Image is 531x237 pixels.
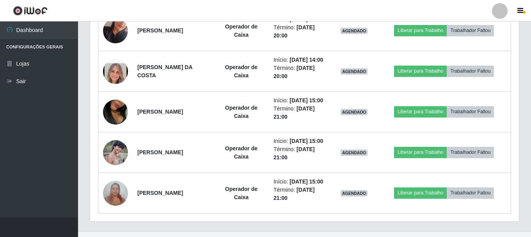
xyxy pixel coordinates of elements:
button: Liberar para Trabalho [394,106,447,117]
img: 1724780126479.jpeg [103,9,128,53]
button: Liberar para Trabalho [394,25,447,36]
time: [DATE] 15:00 [289,178,323,185]
img: 1617198337870.jpeg [103,140,128,165]
li: Início: [273,137,326,145]
button: Trabalhador Faltou [447,25,494,36]
strong: [PERSON_NAME] DA COSTA [137,64,192,78]
span: AGENDADO [341,109,368,115]
button: Trabalhador Faltou [447,187,494,198]
button: Trabalhador Faltou [447,66,494,77]
button: Trabalhador Faltou [447,106,494,117]
strong: [PERSON_NAME] [137,190,183,196]
time: [DATE] 15:00 [289,97,323,103]
img: CoreUI Logo [13,6,48,16]
li: Término: [273,23,326,40]
time: [DATE] 14:00 [289,57,323,63]
strong: Operador de Caixa [225,23,258,38]
li: Término: [273,186,326,202]
strong: Operador de Caixa [225,186,258,200]
button: Liberar para Trabalho [394,187,447,198]
img: 1743360522748.jpeg [103,53,128,89]
button: Liberar para Trabalho [394,147,447,158]
strong: Operador de Caixa [225,105,258,119]
li: Início: [273,178,326,186]
li: Início: [273,56,326,64]
span: AGENDADO [341,190,368,196]
li: Término: [273,145,326,162]
button: Liberar para Trabalho [394,66,447,77]
span: AGENDADO [341,28,368,34]
li: Término: [273,64,326,80]
li: Início: [273,96,326,105]
span: AGENDADO [341,68,368,75]
span: AGENDADO [341,150,368,156]
img: 1722880664865.jpeg [103,176,128,210]
img: 1698238099994.jpeg [103,90,128,134]
strong: [PERSON_NAME] [137,27,183,34]
strong: Operador de Caixa [225,145,258,160]
li: Término: [273,105,326,121]
time: [DATE] 15:00 [289,138,323,144]
button: Trabalhador Faltou [447,147,494,158]
strong: [PERSON_NAME] [137,109,183,115]
strong: [PERSON_NAME] [137,149,183,155]
strong: Operador de Caixa [225,64,258,78]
